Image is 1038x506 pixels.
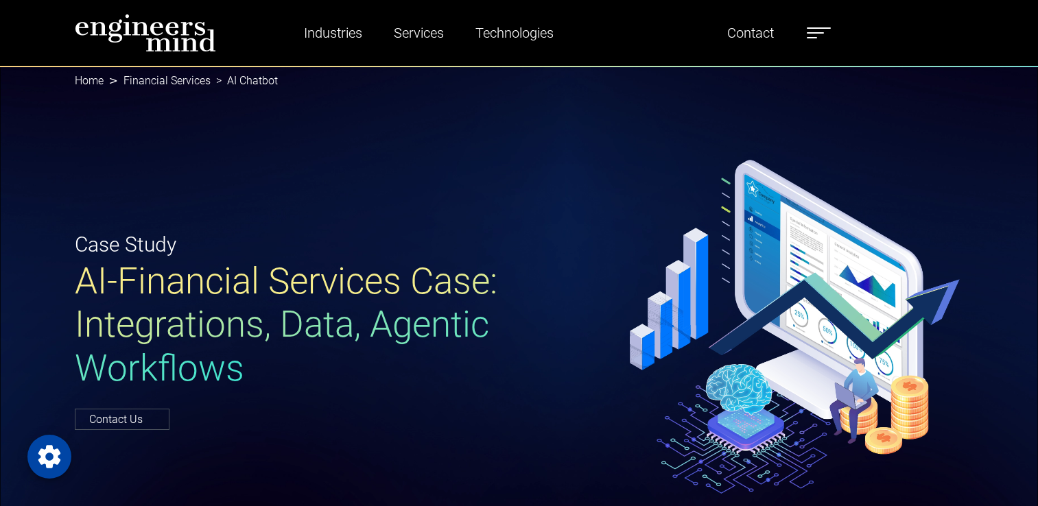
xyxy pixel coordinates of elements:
a: Contact [722,17,779,49]
p: Case Study [75,229,511,260]
a: Home [75,74,104,87]
a: Financial Services [123,74,211,87]
nav: breadcrumb [75,66,964,96]
a: Industries [298,17,368,49]
a: Contact Us [75,409,169,430]
a: Services [388,17,449,49]
img: logo [75,14,216,52]
li: AI Chatbot [211,73,278,89]
span: AI-Financial Services Case: Integrations, Data, Agentic Workflows [75,260,497,389]
a: Technologies [470,17,559,49]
